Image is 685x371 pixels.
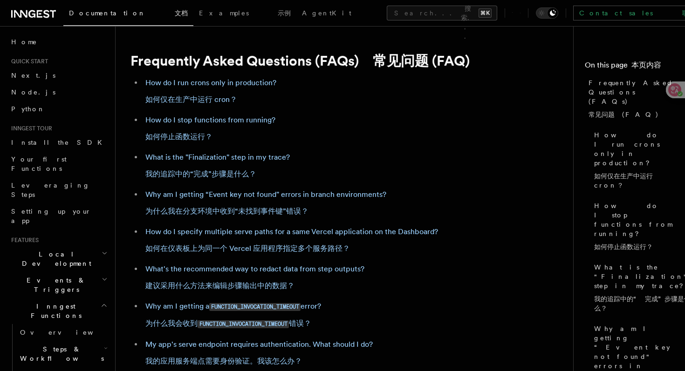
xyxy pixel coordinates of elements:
font: 如何停止函数运行？ [594,243,653,250]
button: Toggle dark mode [536,7,558,19]
a: How do I specify multiple serve paths for a same Vercel application on the Dashboard?如何在仪表板上为同一个 ... [145,227,438,253]
span: How do I stop functions from running? [594,201,674,255]
a: Setting up your app [7,203,110,229]
span: Install the SDK [11,139,108,146]
font: 示例 [278,9,291,17]
font: 为什么我会收到 错误？ [145,319,311,328]
a: How do I stop functions from running?如何停止函数运行？ [145,115,275,141]
span: Next.js [11,72,55,79]
span: Inngest Functions [7,302,101,320]
font: 搜索... [461,5,475,40]
a: What's the recommended way to redact data from step outputs?建议采用什么方法来编辑步骤输出中的数据？ [145,264,364,290]
span: Steps & Workflows [16,344,104,363]
a: Why am I getting aFUNCTION_INVOCATION_TIMEOUTerror?为什么我会收到FUNCTION_INVOCATION_TIMEOUT错误？ [145,302,321,328]
span: Events & Triggers [7,276,102,294]
a: My app's serve endpoint requires authentication. What should I do?我的应用服务端点需要身份验证。我该怎么办？ [145,340,373,365]
a: Documentation 文档 [63,3,193,26]
a: Frequently Asked Questions (FAQs)常见问题 (FAQ) [585,74,674,127]
code: FUNCTION_INVOCATION_TIMEOUT [209,303,301,311]
a: Python [7,101,110,117]
a: Leveraging Steps [7,177,110,203]
a: Your first Functions [7,151,110,177]
span: Examples [199,9,291,17]
a: How do I run crons only in production?如何仅在生产中运行 cron？ [590,127,674,197]
h4: On this page [585,60,674,74]
font: 如何在仪表板上为同一个 Vercel 应用程序指定多个服务路径？ [145,244,350,253]
span: Python [11,105,45,113]
button: Local Development [7,246,110,272]
span: Overview [20,329,116,336]
a: Overview [16,324,110,341]
a: What is the "Finalization" step in my trace?我的追踪中的“完成”步骤是什么？ [145,153,290,178]
span: AgentKit [302,9,351,17]
font: 本页内容 [631,61,661,69]
span: Your first Functions [11,155,67,172]
a: Next.js [7,67,110,84]
span: Inngest tour [7,125,52,132]
a: Node.js [7,84,110,101]
font: 我的应用服务端点需要身份验证。我该怎么办？ [145,357,302,365]
a: What is the "Finalization" step in my trace?我的追踪中的“完成”步骤是什么？ [590,259,674,320]
span: Features [7,236,39,244]
h1: Frequently Asked Questions (FAQs) [130,52,503,69]
span: Documentation [69,9,188,17]
font: 如何仅在生产中运行 cron？ [594,172,653,189]
span: Frequently Asked Questions (FAQs) [589,78,674,123]
button: Events & Triggers [7,272,110,298]
button: Search... 搜索...⌘K [387,6,497,20]
span: Home [11,37,37,47]
font: 常见问题 (FAQ) [373,52,470,69]
font: 如何仅在生产中运行 cron？ [145,95,237,104]
font: 建议采用什么方法来编辑步骤输出中的数据？ [145,281,295,290]
span: Leveraging Steps [11,182,90,198]
font: 文档 [175,9,188,17]
a: How do I stop functions from running?如何停止函数运行？ [590,197,674,259]
a: AgentKit [296,3,357,25]
a: Examples 示例 [193,3,296,25]
font: 常见问题 (FAQ) [589,111,659,118]
font: 为什么我在分支环境中收到“未找到事件键”错误？ [145,207,308,216]
button: Inngest Functions [7,298,110,324]
font: 如何停止函数运行？ [145,132,212,141]
kbd: ⌘K [479,8,492,18]
span: Node.js [11,88,55,96]
a: Home [7,34,110,50]
span: How do I run crons only in production? [594,130,674,194]
font: 我的追踪中的“完成”步骤是什么？ [145,169,256,178]
span: Local Development [7,250,102,268]
span: Setting up your app [11,208,91,224]
a: Install the SDK [7,134,110,151]
button: Steps & Workflows [16,341,110,367]
span: Quick start [7,58,48,65]
code: FUNCTION_INVOCATION_TIMEOUT [198,320,289,328]
a: How do I run crons only in production?如何仅在生产中运行 cron？ [145,78,276,104]
a: Why am I getting “Event key not found" errors in branch environments?为什么我在分支环境中收到“未找到事件键”错误？ [145,190,386,216]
